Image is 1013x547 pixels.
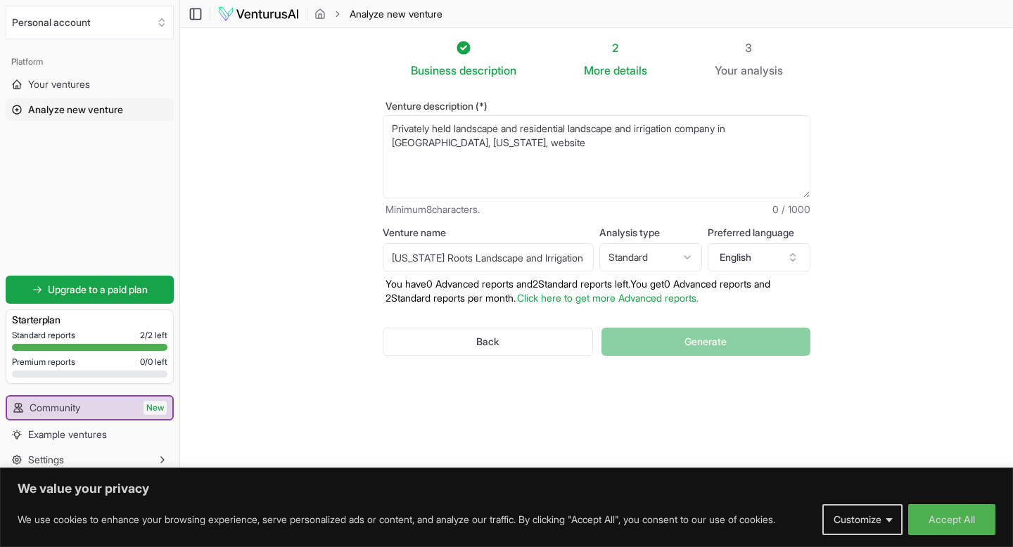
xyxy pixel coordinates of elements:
span: Community [30,401,80,415]
span: Analyze new venture [28,103,123,117]
span: Premium reports [12,356,75,368]
span: analysis [741,63,783,77]
nav: breadcrumb [314,7,442,21]
p: You have 0 Advanced reports and 2 Standard reports left. Y ou get 0 Advanced reports and 2 Standa... [383,277,810,305]
a: Upgrade to a paid plan [6,276,174,304]
button: English [708,243,810,271]
span: Upgrade to a paid plan [48,283,148,297]
input: Optional venture name [383,243,594,271]
span: 0 / 0 left [140,356,167,368]
span: Your [715,62,738,79]
div: 3 [715,39,783,56]
label: Analysis type [599,228,702,238]
p: We use cookies to enhance your browsing experience, serve personalized ads or content, and analyz... [18,511,775,528]
div: Platform [6,51,174,73]
span: Business [411,62,457,79]
span: 2 / 2 left [140,330,167,341]
button: Settings [6,449,174,471]
label: Preferred language [708,228,810,238]
div: 2 [584,39,647,56]
span: description [459,63,516,77]
span: Settings [28,453,64,467]
span: 0 / 1000 [772,202,810,217]
label: Venture description (*) [383,101,810,111]
span: details [613,63,647,77]
a: Click here to get more Advanced reports. [517,292,699,304]
span: Your ventures [28,77,90,91]
a: CommunityNew [7,397,172,419]
button: Select an organization [6,6,174,39]
span: More [584,62,611,79]
p: We value your privacy [18,480,995,497]
button: Customize [822,504,903,535]
span: Analyze new venture [350,7,442,21]
a: Your ventures [6,73,174,96]
button: Back [383,328,593,356]
h3: Starter plan [12,313,167,327]
button: Accept All [908,504,995,535]
span: New [144,401,167,415]
img: logo [217,6,300,22]
label: Venture name [383,228,594,238]
a: Example ventures [6,423,174,446]
span: Minimum 8 characters. [386,202,480,217]
a: Analyze new venture [6,98,174,121]
span: Example ventures [28,427,107,442]
span: Standard reports [12,330,75,341]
